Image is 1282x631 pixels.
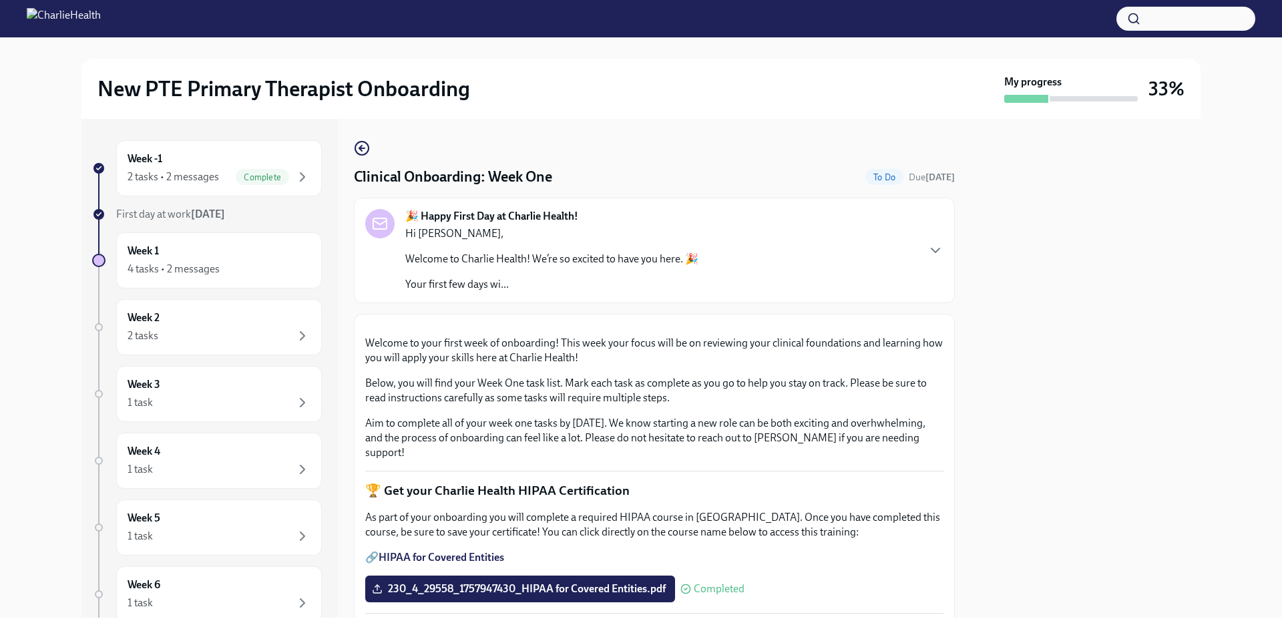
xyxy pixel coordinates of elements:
[27,8,101,29] img: CharlieHealth
[128,395,153,410] div: 1 task
[191,208,225,220] strong: [DATE]
[1148,77,1185,101] h3: 33%
[128,462,153,477] div: 1 task
[1004,75,1062,89] strong: My progress
[92,566,322,622] a: Week 61 task
[128,511,160,525] h6: Week 5
[909,172,955,183] span: Due
[128,529,153,544] div: 1 task
[405,226,698,241] p: Hi [PERSON_NAME],
[128,377,160,392] h6: Week 3
[92,140,322,196] a: Week -12 tasks • 2 messagesComplete
[365,482,943,499] p: 🏆 Get your Charlie Health HIPAA Certification
[694,584,744,594] span: Completed
[365,510,943,540] p: As part of your onboarding you will complete a required HIPAA course in [GEOGRAPHIC_DATA]. Once y...
[909,171,955,184] span: September 20th, 2025 10:00
[128,578,160,592] h6: Week 6
[365,336,943,365] p: Welcome to your first week of onboarding! This week your focus will be on reviewing your clinical...
[128,244,159,258] h6: Week 1
[365,576,675,602] label: 230_4_29558_1757947430_HIPAA for Covered Entities.pdf
[925,172,955,183] strong: [DATE]
[116,208,225,220] span: First day at work
[97,75,470,102] h2: New PTE Primary Therapist Onboarding
[236,172,289,182] span: Complete
[405,252,698,266] p: Welcome to Charlie Health! We’re so excited to have you here. 🎉
[128,262,220,276] div: 4 tasks • 2 messages
[128,444,160,459] h6: Week 4
[128,152,162,166] h6: Week -1
[92,499,322,556] a: Week 51 task
[865,172,903,182] span: To Do
[405,277,698,292] p: Your first few days wi...
[92,299,322,355] a: Week 22 tasks
[365,416,943,460] p: Aim to complete all of your week one tasks by [DATE]. We know starting a new role can be both exc...
[128,170,219,184] div: 2 tasks • 2 messages
[128,596,153,610] div: 1 task
[354,167,552,187] h4: Clinical Onboarding: Week One
[92,433,322,489] a: Week 41 task
[365,550,943,565] p: 🔗
[365,376,943,405] p: Below, you will find your Week One task list. Mark each task as complete as you go to help you st...
[405,209,578,224] strong: 🎉 Happy First Day at Charlie Health!
[379,551,504,564] a: HIPAA for Covered Entities
[128,310,160,325] h6: Week 2
[92,207,322,222] a: First day at work[DATE]
[92,232,322,288] a: Week 14 tasks • 2 messages
[375,582,666,596] span: 230_4_29558_1757947430_HIPAA for Covered Entities.pdf
[92,366,322,422] a: Week 31 task
[128,329,158,343] div: 2 tasks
